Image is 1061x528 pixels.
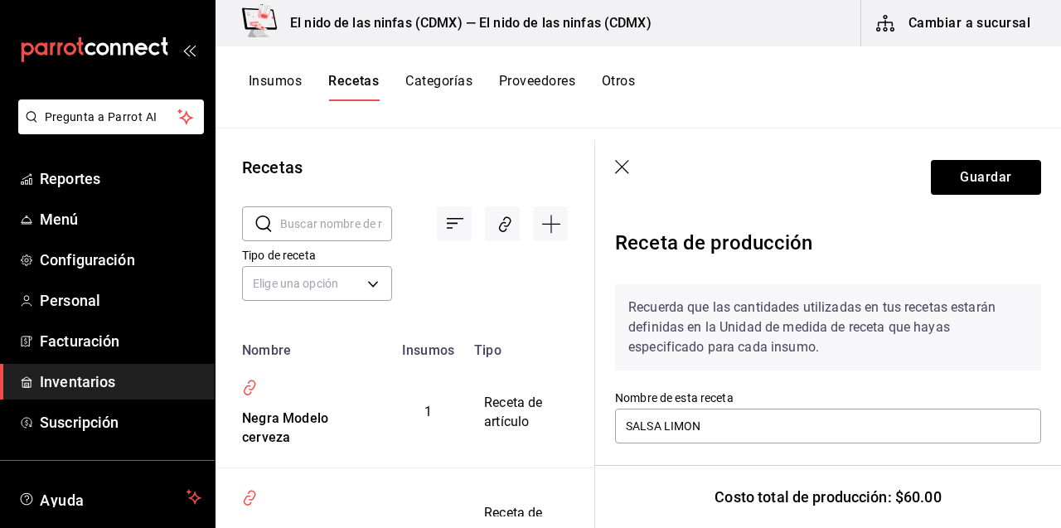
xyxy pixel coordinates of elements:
[40,208,201,230] span: Menú
[615,221,1041,271] div: Receta de producción
[615,284,1041,371] div: Recuerda que las cantidades utilizadas en tus recetas estarán definidas en la Unidad de medida de...
[615,392,1041,404] label: Nombre de esta receta
[277,13,652,33] h3: El nido de las ninfas (CDMX) — El nido de las ninfas (CDMX)
[249,73,635,101] div: navigation tabs
[18,99,204,134] button: Pregunta a Parrot AI
[40,330,201,352] span: Facturación
[12,120,204,138] a: Pregunta a Parrot AI
[464,332,571,358] th: Tipo
[405,73,472,101] button: Categorías
[45,109,178,126] span: Pregunta a Parrot AI
[40,411,201,434] span: Suscripción
[40,487,180,507] span: Ayuda
[437,206,472,241] div: Ordenar por
[485,206,520,241] div: Asociar recetas
[249,73,302,101] button: Insumos
[424,404,432,419] span: 1
[242,249,392,261] label: Tipo de receta
[595,465,1061,528] div: Costo total de producción: $60.00
[328,73,379,101] button: Recetas
[242,155,303,180] div: Recetas
[392,332,464,358] th: Insumos
[40,371,201,393] span: Inventarios
[533,206,568,241] div: Agregar receta
[931,160,1041,195] button: Guardar
[464,358,571,467] td: Receta de artículo
[40,167,201,190] span: Reportes
[602,73,635,101] button: Otros
[216,332,392,358] th: Nombre
[182,43,196,56] button: open_drawer_menu
[499,73,575,101] button: Proveedores
[40,249,201,271] span: Configuración
[280,207,392,240] input: Buscar nombre de receta
[40,289,201,312] span: Personal
[242,266,392,301] div: Elige una opción
[235,403,372,448] div: Negra Modelo cerveza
